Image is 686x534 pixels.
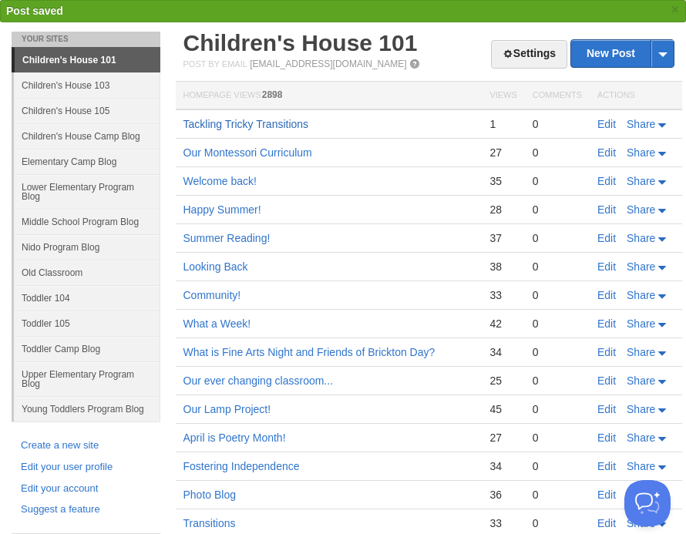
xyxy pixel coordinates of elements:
[627,374,655,387] span: Share
[533,260,582,274] div: 0
[183,374,334,387] a: Our ever changing classroom...
[533,203,582,217] div: 0
[183,289,241,301] a: Community!
[489,174,516,188] div: 35
[597,118,616,130] a: Edit
[183,30,418,55] a: Children's House 101
[533,374,582,388] div: 0
[597,203,616,216] a: Edit
[183,175,257,187] a: Welcome back!
[489,146,516,160] div: 27
[6,5,63,17] span: Post saved
[627,260,655,273] span: Share
[183,489,237,501] a: Photo Blog
[489,317,516,331] div: 42
[14,174,160,209] a: Lower Elementary Program Blog
[597,346,616,358] a: Edit
[627,203,655,216] span: Share
[533,516,582,530] div: 0
[262,89,283,100] span: 2898
[597,317,616,330] a: Edit
[533,288,582,302] div: 0
[14,311,160,336] a: Toddler 105
[489,431,516,445] div: 27
[489,516,516,530] div: 33
[597,232,616,244] a: Edit
[571,40,674,67] a: New Post
[14,149,160,174] a: Elementary Camp Blog
[183,432,286,444] a: April is Poetry Month!
[14,98,160,123] a: Children's House 105
[14,72,160,98] a: Children's House 103
[14,209,160,234] a: Middle School Program Blog
[533,345,582,359] div: 0
[627,118,655,130] span: Share
[489,288,516,302] div: 33
[533,174,582,188] div: 0
[597,403,616,415] a: Edit
[597,146,616,159] a: Edit
[489,260,516,274] div: 38
[183,118,309,130] a: Tackling Tricky Transitions
[597,374,616,387] a: Edit
[533,317,582,331] div: 0
[482,82,524,110] th: Views
[627,232,655,244] span: Share
[533,459,582,473] div: 0
[183,403,271,415] a: Our Lamp Project!
[15,48,160,72] a: Children's House 101
[489,374,516,388] div: 25
[489,459,516,473] div: 34
[489,488,516,502] div: 36
[489,203,516,217] div: 28
[597,260,616,273] a: Edit
[597,175,616,187] a: Edit
[250,59,406,69] a: [EMAIL_ADDRESS][DOMAIN_NAME]
[489,117,516,131] div: 1
[183,460,300,472] a: Fostering Independence
[597,432,616,444] a: Edit
[627,403,655,415] span: Share
[14,361,160,396] a: Upper Elementary Program Blog
[533,146,582,160] div: 0
[597,489,616,501] a: Edit
[533,488,582,502] div: 0
[627,317,655,330] span: Share
[627,289,655,301] span: Share
[597,460,616,472] a: Edit
[491,40,567,69] a: Settings
[14,336,160,361] a: Toddler Camp Blog
[183,517,236,529] a: Transitions
[183,260,248,273] a: Looking Back
[14,234,160,260] a: Nido Program Blog
[627,146,655,159] span: Share
[21,459,151,475] a: Edit your user profile
[533,402,582,416] div: 0
[624,480,671,526] iframe: Help Scout Beacon - Open
[183,346,435,358] a: What is Fine Arts Night and Friends of Brickton Day?
[21,481,151,497] a: Edit your account
[21,438,151,454] a: Create a new site
[14,260,160,285] a: Old Classroom
[183,317,251,330] a: What a Week!
[597,289,616,301] a: Edit
[533,117,582,131] div: 0
[525,82,590,110] th: Comments
[597,517,616,529] a: Edit
[183,232,271,244] a: Summer Reading!
[183,203,261,216] a: Happy Summer!
[489,345,516,359] div: 34
[489,231,516,245] div: 37
[183,146,312,159] a: Our Montessori Curriculum
[14,396,160,421] a: Young Toddlers Program Blog
[627,175,655,187] span: Share
[627,346,655,358] span: Share
[627,432,655,444] span: Share
[21,502,151,518] a: Suggest a feature
[489,402,516,416] div: 45
[176,82,483,110] th: Homepage Views
[14,123,160,149] a: Children's House Camp Blog
[627,460,655,472] span: Share
[12,32,160,47] li: Your Sites
[533,431,582,445] div: 0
